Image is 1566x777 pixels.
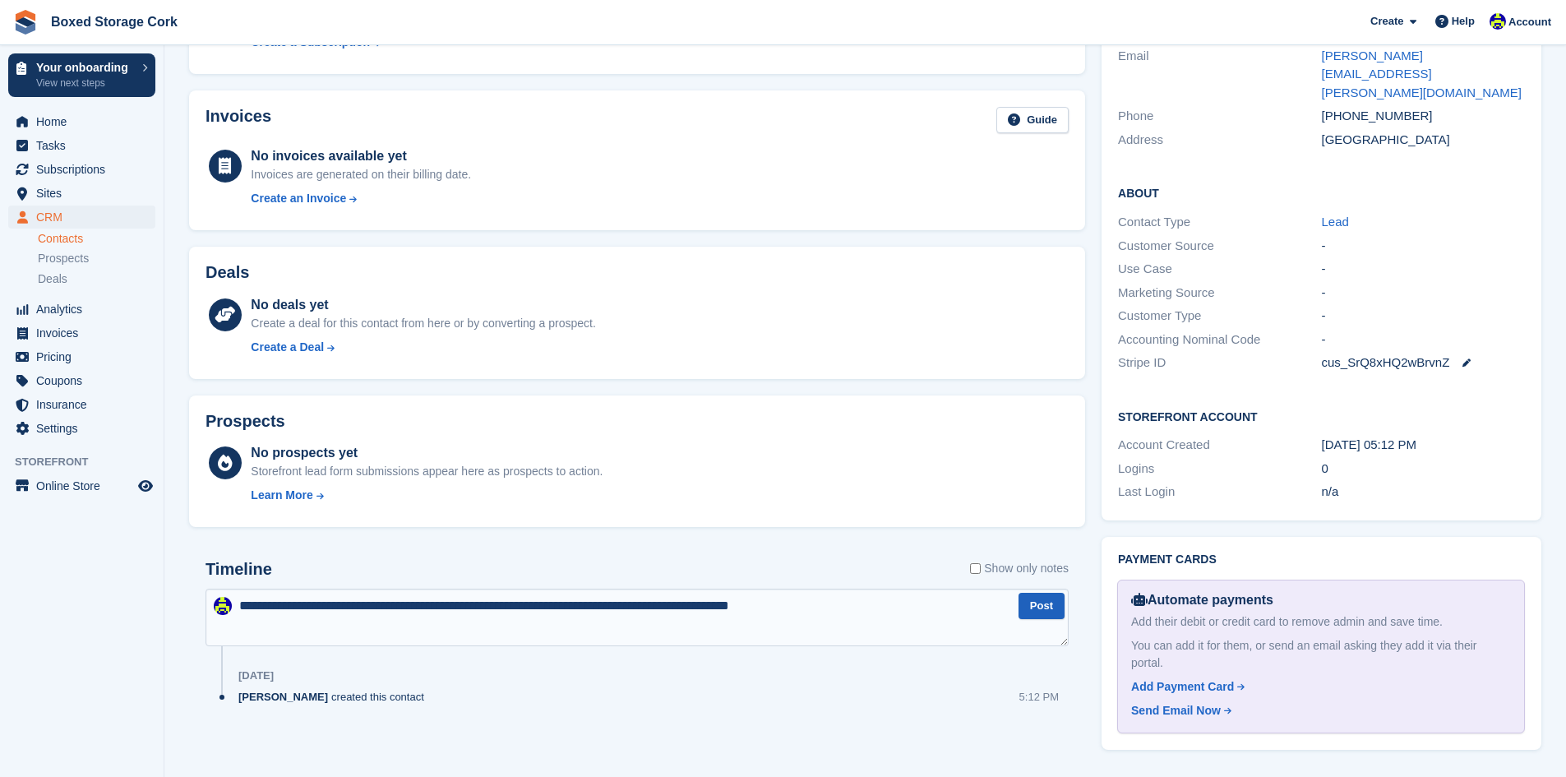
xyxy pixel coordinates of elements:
div: Last Login [1118,483,1321,502]
div: Customer Source [1118,237,1321,256]
a: menu [8,369,155,392]
a: menu [8,158,155,181]
h2: Deals [206,263,249,282]
div: - [1322,331,1525,349]
input: Show only notes [970,560,981,577]
a: Your onboarding View next steps [8,53,155,97]
div: Stripe ID [1118,354,1321,372]
div: - [1322,307,1525,326]
a: menu [8,110,155,133]
span: Online Store [36,474,135,497]
div: Storefront lead form submissions appear here as prospects to action. [251,463,603,480]
a: menu [8,345,155,368]
img: Vincent [1490,13,1506,30]
div: Email [1118,47,1321,103]
span: Coupons [36,369,135,392]
a: Lead [1322,215,1349,229]
a: Deals [38,271,155,288]
a: Preview store [136,476,155,496]
button: Post [1019,593,1065,620]
span: Account [1508,14,1551,30]
span: Home [36,110,135,133]
img: stora-icon-8386f47178a22dfd0bd8f6a31ec36ba5ce8667c1dd55bd0f319d3a0aa187defe.svg [13,10,38,35]
label: Show only notes [970,560,1069,577]
div: No deals yet [251,295,595,315]
div: Logins [1118,460,1321,479]
div: [DATE] [238,669,274,682]
a: Create an Invoice [251,190,471,207]
a: [PERSON_NAME][EMAIL_ADDRESS][PERSON_NAME][DOMAIN_NAME] [1322,49,1522,99]
div: [GEOGRAPHIC_DATA] [1322,131,1525,150]
h2: Invoices [206,107,271,134]
a: Prospects [38,250,155,267]
h2: Payment cards [1118,553,1525,567]
span: Storefront [15,454,164,470]
div: - [1322,237,1525,256]
a: menu [8,182,155,205]
span: Insurance [36,393,135,416]
p: View next steps [36,76,134,90]
div: Invoices are generated on their billing date. [251,166,471,183]
a: Boxed Storage Cork [44,8,184,35]
a: Create a Deal [251,339,595,356]
a: menu [8,393,155,416]
div: Address [1118,131,1321,150]
a: menu [8,474,155,497]
div: Marketing Source [1118,284,1321,303]
span: Tasks [36,134,135,157]
div: cus_SrQ8xHQ2wBrvnZ [1322,354,1525,372]
span: Sites [36,182,135,205]
div: No prospects yet [251,443,603,463]
a: menu [8,417,155,440]
span: Subscriptions [36,158,135,181]
a: menu [8,134,155,157]
div: Customer Type [1118,307,1321,326]
a: Guide [996,107,1069,134]
span: Settings [36,417,135,440]
div: Accounting Nominal Code [1118,331,1321,349]
a: menu [8,321,155,345]
img: Vincent [214,597,232,615]
span: [PERSON_NAME] [238,689,328,705]
div: 0 [1322,460,1525,479]
div: Learn More [251,487,312,504]
div: Create a Deal [251,339,324,356]
div: n/a [1322,483,1525,502]
span: Prospects [38,251,89,266]
div: Send Email Now [1131,702,1221,719]
span: Deals [38,271,67,287]
h2: Timeline [206,560,272,579]
div: Contact Type [1118,213,1321,232]
div: - [1322,260,1525,279]
span: Help [1452,13,1475,30]
div: Create an Invoice [251,190,346,207]
span: Invoices [36,321,135,345]
div: Add their debit or credit card to remove admin and save time. [1131,613,1511,631]
div: [PHONE_NUMBER] [1322,107,1525,126]
span: Create [1370,13,1403,30]
h2: Prospects [206,412,285,431]
div: You can add it for them, or send an email asking they add it via their portal. [1131,637,1511,672]
div: created this contact [238,689,432,705]
a: menu [8,298,155,321]
div: Phone [1118,107,1321,126]
p: Your onboarding [36,62,134,73]
a: Contacts [38,231,155,247]
div: Account Created [1118,436,1321,455]
div: Automate payments [1131,590,1511,610]
div: Add Payment Card [1131,678,1234,696]
div: 5:12 PM [1019,689,1059,705]
a: Learn More [251,487,603,504]
span: Analytics [36,298,135,321]
div: - [1322,284,1525,303]
span: Pricing [36,345,135,368]
div: [DATE] 05:12 PM [1322,436,1525,455]
a: menu [8,206,155,229]
div: No invoices available yet [251,146,471,166]
div: Create a deal for this contact from here or by converting a prospect. [251,315,595,332]
span: CRM [36,206,135,229]
a: Add Payment Card [1131,678,1504,696]
div: Use Case [1118,260,1321,279]
h2: About [1118,184,1525,201]
h2: Storefront Account [1118,408,1525,424]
